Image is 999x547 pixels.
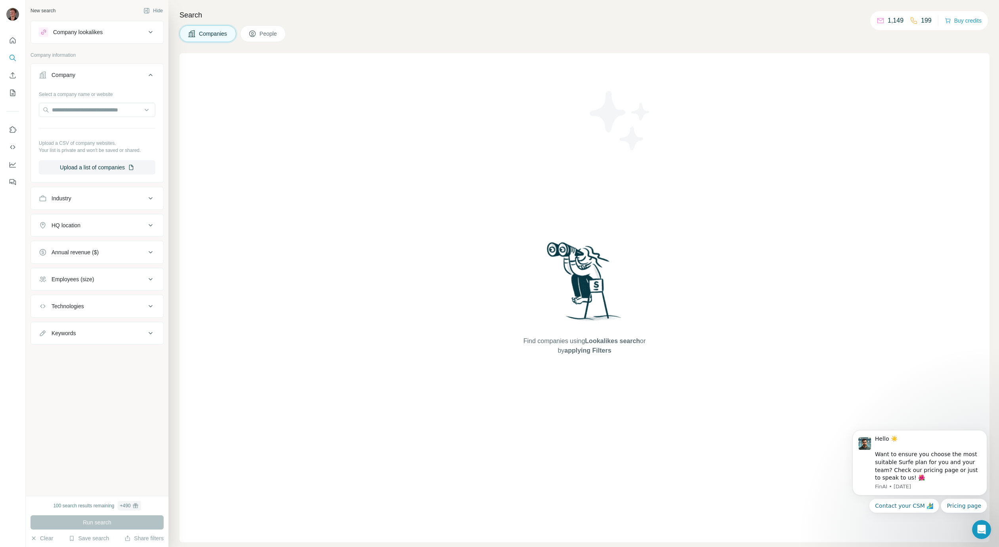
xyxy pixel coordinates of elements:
[543,240,626,328] img: Surfe Illustration - Woman searching with binoculars
[39,160,155,175] button: Upload a list of companies
[39,88,155,98] div: Select a company name or website
[921,16,932,25] p: 199
[31,270,163,289] button: Employees (size)
[6,175,19,189] button: Feedback
[6,8,19,21] img: Avatar
[585,338,640,344] span: Lookalikes search
[39,140,155,147] p: Upload a CSV of company websites.
[31,243,163,262] button: Annual revenue ($)
[52,71,75,79] div: Company
[52,329,76,337] div: Keywords
[972,520,991,539] iframe: Intercom live chat
[31,65,163,88] button: Company
[52,302,84,310] div: Technologies
[52,275,94,283] div: Employees (size)
[840,404,999,526] iframe: Intercom notifications message
[69,534,109,542] button: Save search
[6,86,19,100] button: My lists
[53,501,141,511] div: 100 search results remaining
[31,216,163,235] button: HQ location
[585,85,656,156] img: Surfe Illustration - Stars
[31,534,53,542] button: Clear
[31,52,164,59] p: Company information
[120,502,131,509] div: + 490
[39,147,155,154] p: Your list is private and won't be saved or shared.
[31,324,163,343] button: Keywords
[888,16,903,25] p: 1,149
[31,189,163,208] button: Industry
[945,15,982,26] button: Buy credits
[6,33,19,48] button: Quick start
[138,5,168,17] button: Hide
[6,157,19,172] button: Dashboard
[6,123,19,137] button: Use Surfe on LinkedIn
[199,30,228,38] span: Companies
[6,140,19,154] button: Use Surfe API
[31,297,163,316] button: Technologies
[260,30,278,38] span: People
[31,23,163,42] button: Company lookalikes
[521,336,648,355] span: Find companies using or by
[52,221,80,229] div: HQ location
[31,7,55,14] div: New search
[53,28,103,36] div: Company lookalikes
[6,51,19,65] button: Search
[6,68,19,83] button: Enrich CSV
[52,194,71,202] div: Industry
[52,248,99,256] div: Annual revenue ($)
[124,534,164,542] button: Share filters
[564,347,611,354] span: applying Filters
[180,10,989,21] h4: Search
